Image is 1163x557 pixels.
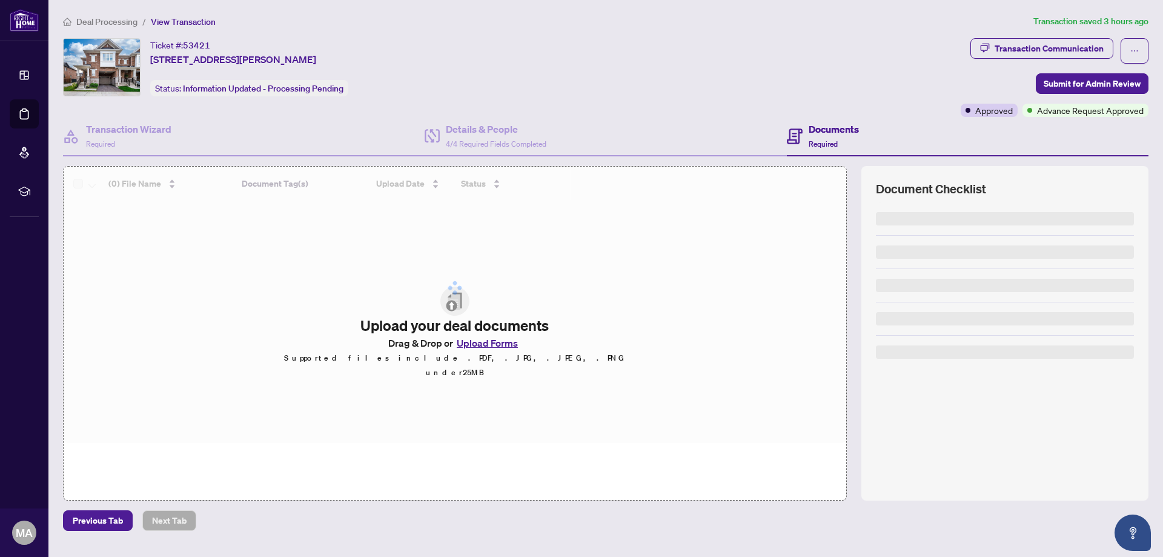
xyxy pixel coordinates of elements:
button: Submit for Admin Review [1036,73,1148,94]
span: 4/4 Required Fields Completed [446,139,546,148]
span: ellipsis [1130,47,1139,55]
span: Required [86,139,115,148]
article: Transaction saved 3 hours ago [1033,15,1148,28]
span: Information Updated - Processing Pending [183,83,343,94]
span: Document Checklist [876,181,986,198]
h4: Documents [809,122,859,136]
span: MA [16,524,33,541]
span: Deal Processing [76,16,138,27]
span: 53421 [183,40,210,51]
span: home [63,18,71,26]
h4: Details & People [446,122,546,136]
button: Next Tab [142,510,196,531]
div: Ticket #: [150,38,210,52]
span: Previous Tab [73,511,123,530]
span: Submit for Admin Review [1044,74,1141,93]
button: Open asap [1115,515,1151,551]
span: View Transaction [151,16,216,27]
div: Transaction Communication [995,39,1104,58]
li: / [142,15,146,28]
span: Required [809,139,838,148]
span: Approved [975,104,1013,117]
img: IMG-W12406916_1.jpg [64,39,140,96]
button: Previous Tab [63,510,133,531]
img: logo [10,9,39,32]
button: Transaction Communication [970,38,1113,59]
div: Status: [150,80,348,96]
h4: Transaction Wizard [86,122,171,136]
span: Advance Request Approved [1037,104,1144,117]
span: [STREET_ADDRESS][PERSON_NAME] [150,52,316,67]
